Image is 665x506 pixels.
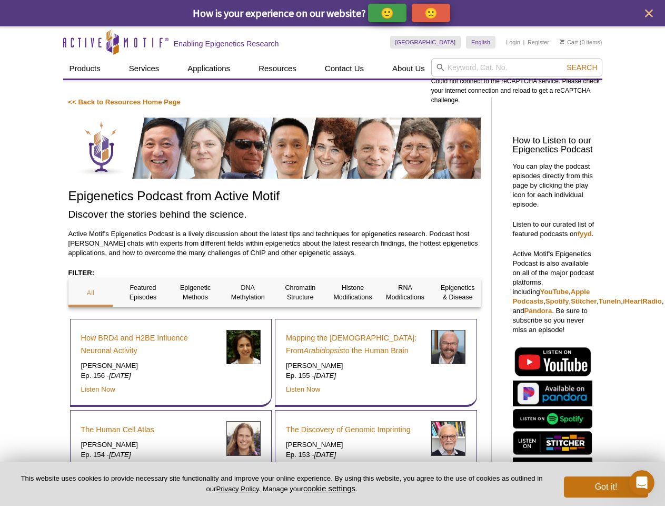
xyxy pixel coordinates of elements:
p: Chromatin Structure [278,283,323,302]
li: | [523,36,525,48]
a: Services [123,59,166,79]
a: How BRD4 and H2BE Influence Neuronal Activity [81,332,219,357]
a: About Us [386,59,431,79]
a: Login [506,38,520,46]
a: Apple Podcasts [513,288,590,305]
p: You can play the podcast episodes directly from this page by clicking the play icon for each indi... [513,162,597,209]
a: YouTube [540,288,569,296]
img: Erica Korb headshot [226,330,261,364]
a: Mapping the [DEMOGRAPHIC_DATA]: FromArabidopsisto the Human Brain [286,332,423,357]
a: TuneIn [599,297,621,305]
strong: FILTER: [68,269,95,277]
iframe: Intercom live chat [629,470,654,495]
button: Got it! [564,476,648,498]
span: Search [567,63,597,72]
img: Your Cart [560,39,564,44]
a: English [466,36,495,48]
a: Privacy Policy [216,485,259,493]
img: Joseph Ecker headshot [431,330,465,364]
img: Listen on Stitcher [513,431,592,455]
span: How is your experience on our website? [193,6,366,20]
button: Search [563,63,600,72]
img: Listen on iHeartRadio [513,458,592,480]
em: Arabidopsis [304,346,343,355]
button: cookie settings [303,484,355,493]
p: Ep. 156 - [81,371,219,381]
a: Stitcher [571,297,597,305]
a: fyyd [578,230,592,238]
p: Ep. 153 - [286,450,423,460]
p: Featured Episodes [121,283,165,302]
p: [PERSON_NAME] [286,361,423,371]
a: iHeartRadio [623,297,662,305]
a: Listen Now [286,385,320,393]
p: 🙂 [381,6,394,20]
a: [GEOGRAPHIC_DATA] [390,36,461,48]
a: Products [63,59,107,79]
h2: Enabling Epigenetics Research [174,39,279,48]
p: [PERSON_NAME] [81,361,219,371]
button: close [642,7,656,20]
p: [PERSON_NAME] [81,440,219,450]
p: Listen to our curated list of featured podcasts on . [513,220,597,239]
p: 🙁 [424,6,438,20]
input: Keyword, Cat. No. [431,59,602,76]
a: Cart [560,38,578,46]
a: Contact Us [319,59,370,79]
img: Listen on Spotify [513,409,592,429]
a: Register [528,38,549,46]
p: DNA Methylation [225,283,270,302]
p: This website uses cookies to provide necessary site functionality and improve your online experie... [17,474,547,494]
p: Ep. 155 - [286,371,423,381]
a: Pandora [524,307,552,315]
p: Active Motif's Epigenetics Podcast is also available on all of the major podcast platforms, inclu... [513,249,597,335]
h2: Discover the stories behind the science. [68,207,481,221]
h3: How to Listen to our Epigenetics Podcast [513,137,597,154]
img: Sarah Teichmann headshot [226,421,261,455]
img: Azim Surani headshot [431,421,465,455]
p: Ep. 154 - [81,450,219,460]
p: All [68,288,113,298]
img: Discover the stories behind the science. [68,118,481,179]
em: [DATE] [314,451,336,459]
em: [DATE] [109,372,131,379]
p: Active Motif's Epigenetics Podcast is a lively discussion about the latest tips and techniques fo... [68,229,481,258]
p: RNA Modifications [383,283,428,302]
a: Spotify [545,297,569,305]
a: The Discovery of Genomic Imprinting [286,423,411,436]
em: [DATE] [314,372,336,379]
li: (0 items) [560,36,602,48]
img: Listen on YouTube [513,345,592,378]
a: Resources [252,59,303,79]
a: Applications [181,59,236,79]
p: [PERSON_NAME] [286,440,423,450]
p: Histone Modifications [331,283,375,302]
em: [DATE] [109,451,131,459]
img: Listen on Pandora [513,381,592,406]
div: Could not connect to the reCAPTCHA service. Please check your internet connection and reload to g... [431,59,602,105]
h1: Epigenetics Podcast from Active Motif [68,189,481,205]
a: The Human Cell Atlas [81,423,154,436]
p: Epigenetic Methods [173,283,218,302]
a: Listen Now [81,385,115,393]
p: Epigenetics & Disease [435,283,480,302]
a: << Back to Resources Home Page [68,98,181,106]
